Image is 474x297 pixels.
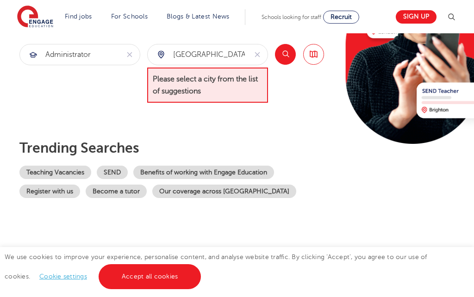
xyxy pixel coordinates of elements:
[86,185,147,198] a: Become a tutor
[147,68,268,103] span: Please select a city from the list of suggestions
[152,185,296,198] a: Our coverage across [GEOGRAPHIC_DATA]
[133,166,274,179] a: Benefits of working with Engage Education
[39,273,87,280] a: Cookie settings
[20,44,119,65] input: Submit
[147,44,268,65] div: Submit
[323,11,359,24] a: Recruit
[262,14,321,20] span: Schools looking for staff
[5,254,427,280] span: We use cookies to improve your experience, personalise content, and analyse website traffic. By c...
[119,44,140,65] button: Clear
[148,44,247,65] input: Submit
[275,44,296,65] button: Search
[167,13,230,20] a: Blogs & Latest News
[19,44,140,65] div: Submit
[111,13,148,20] a: For Schools
[396,10,437,24] a: Sign up
[97,166,128,179] a: SEND
[99,264,201,289] a: Accept all cookies
[247,44,268,65] button: Clear
[17,6,53,29] img: Engage Education
[19,185,80,198] a: Register with us
[331,13,352,20] span: Recruit
[19,166,91,179] a: Teaching Vacancies
[65,13,92,20] a: Find jobs
[19,140,324,156] p: Trending searches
